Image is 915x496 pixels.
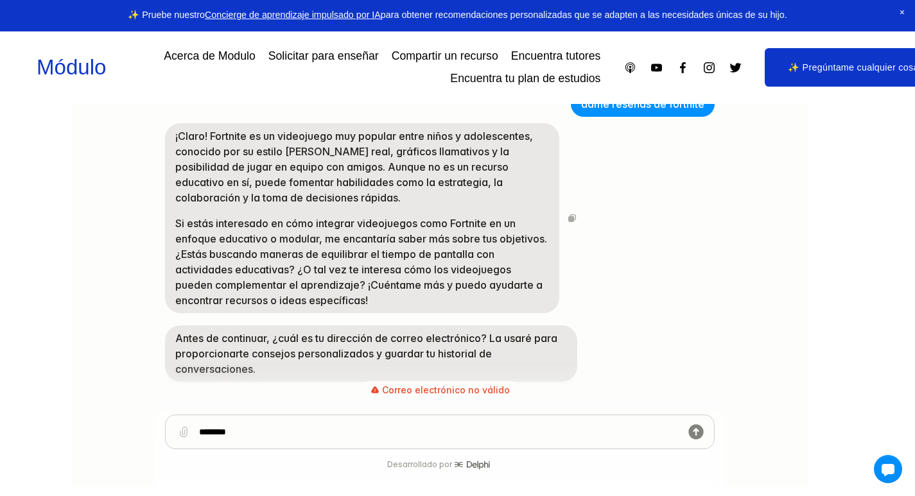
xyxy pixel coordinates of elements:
font: Desarrollado por [315,486,380,496]
font: Encuentra tutores [511,49,601,62]
font: dame reseñas de fortnite [509,124,632,137]
font: [PERSON_NAME] [328,16,435,31]
a: Solicitar para enseñar [268,45,379,67]
a: Gorjeo [729,61,742,74]
a: Facebook [676,61,690,74]
a: Compartir un recurso [392,45,498,67]
font: Acerca de Modulo [164,49,256,62]
a: Módulo [37,55,107,79]
a: METRO[PERSON_NAME] [254,13,482,34]
font: Si estás interesado en cómo integrar videojuegos como Fortnite en un enfoque educativo o modular,... [103,244,475,334]
font: METRO [292,17,329,30]
a: Podcasts de Apple [623,61,637,74]
a: Encuentra tu plan de estudios [450,67,600,90]
font: ¡Claro! Fortnite es un videojuego muy popular entre niños y adolescentes, conocido por su estilo ... [103,157,461,231]
font: Compartir un recurso [392,49,498,62]
a: Encuentra tutores [511,45,601,67]
font: Encuentra tu plan de estudios [450,72,600,85]
a: Instagram [702,61,716,74]
a: YouTube [650,61,663,74]
font: Solicitar para enseñar [268,49,379,62]
a: Concierge de aprendizaje impulsado por IA [205,10,381,20]
a: Acerca de Modulo [164,45,256,67]
font: Antes de continuar, ¿cuál es tu dirección de correo electrónico? La usaré para proporcionarte con... [103,359,485,402]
